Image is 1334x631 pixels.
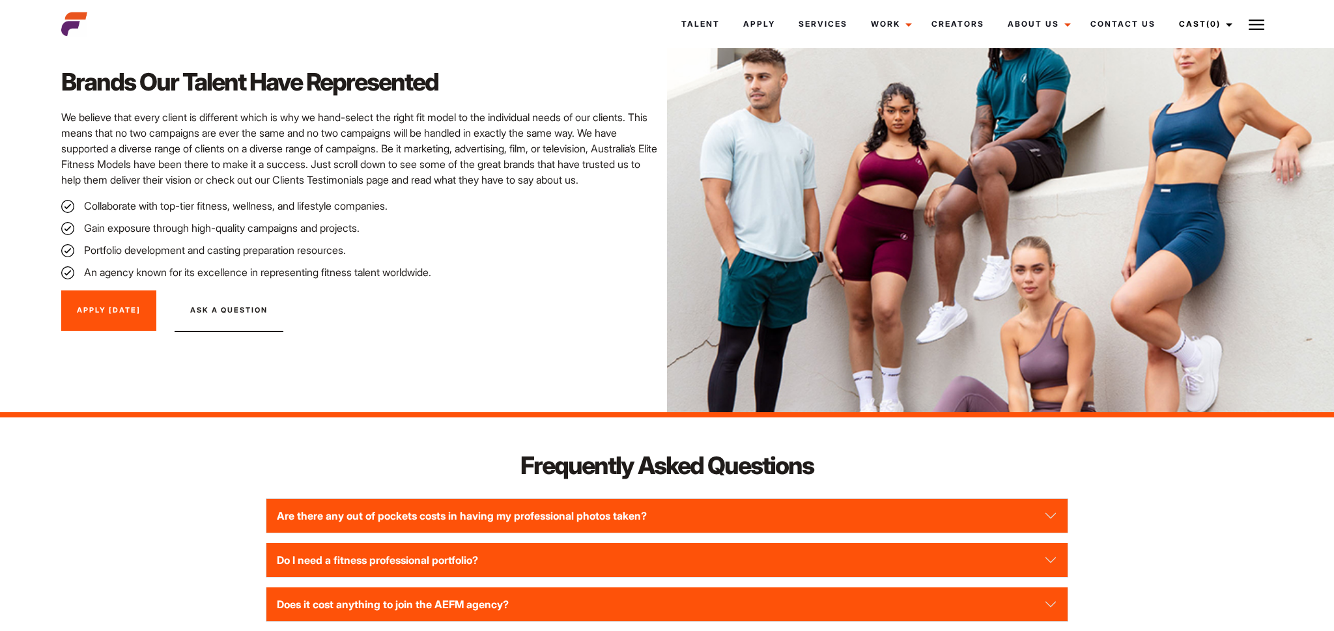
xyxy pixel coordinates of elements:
p: We believe that every client is different which is why we hand-select the right fit model to the ... [61,109,659,188]
li: Portfolio development and casting preparation resources. [61,242,659,258]
a: Apply [731,7,787,42]
li: An agency known for its excellence in representing fitness talent worldwide. [61,264,659,280]
a: Apply [DATE] [61,290,156,331]
button: Do I need a fitness professional portfolio? [266,543,1068,577]
h2: Frequently Asked Questions [266,449,1068,483]
button: Ask A Question [175,290,283,332]
button: Does it cost anything to join the AEFM agency? [266,587,1068,621]
span: (0) [1206,19,1221,29]
img: Burger icon [1249,17,1264,33]
img: cropped-aefm-brand-fav-22-square.png [61,11,87,37]
a: Talent [670,7,731,42]
li: Gain exposure through high-quality campaigns and projects. [61,220,659,236]
a: Work [859,7,920,42]
a: Contact Us [1079,7,1167,42]
li: Collaborate with top-tier fitness, wellness, and lifestyle companies. [61,198,659,214]
a: About Us [996,7,1079,42]
a: Cast(0) [1167,7,1240,42]
a: Creators [920,7,996,42]
button: Are there any out of pockets costs in having my professional photos taken? [266,499,1068,533]
a: Services [787,7,859,42]
h2: Brands Our Talent Have Represented [61,65,659,99]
